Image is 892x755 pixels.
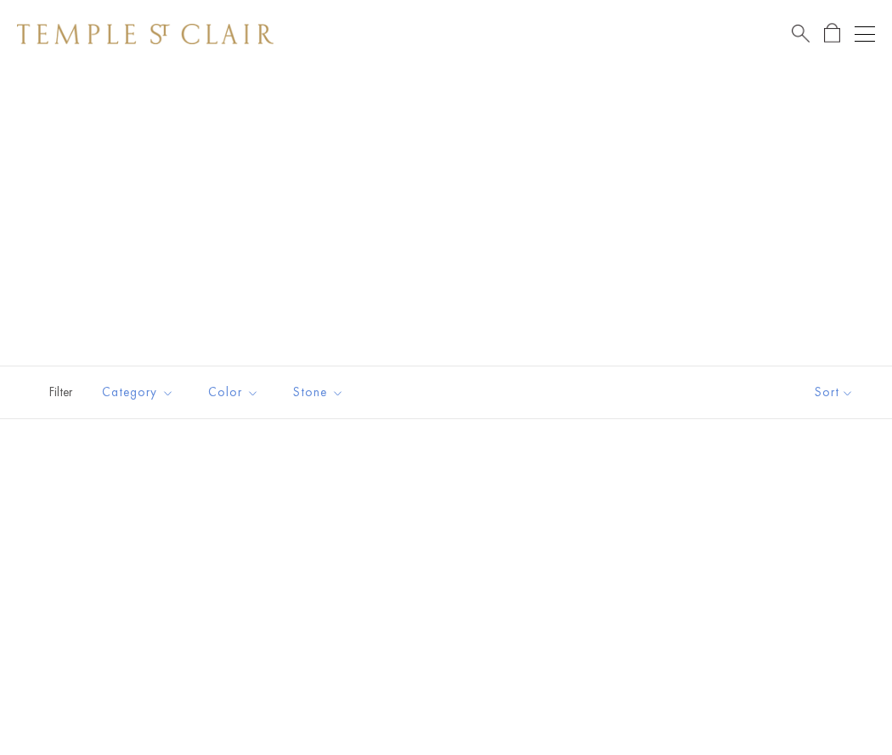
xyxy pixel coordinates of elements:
[776,366,892,418] button: Show sort by
[89,373,187,412] button: Category
[17,24,274,44] img: Temple St. Clair
[285,382,357,403] span: Stone
[792,23,810,44] a: Search
[855,24,875,44] button: Open navigation
[195,373,272,412] button: Color
[280,373,357,412] button: Stone
[200,382,272,403] span: Color
[824,23,840,44] a: Open Shopping Bag
[93,382,187,403] span: Category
